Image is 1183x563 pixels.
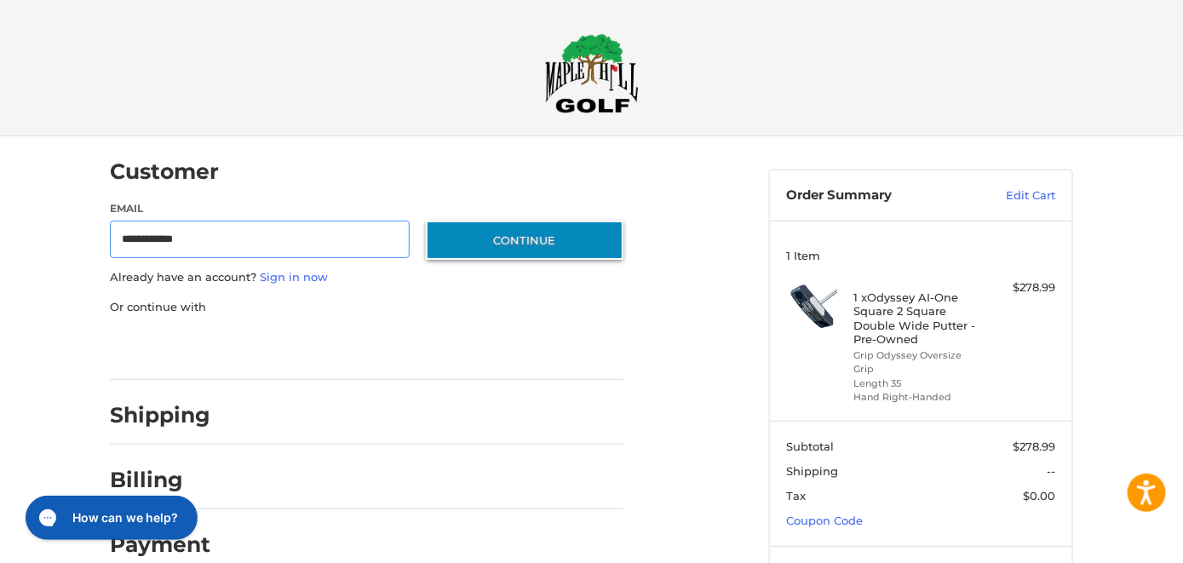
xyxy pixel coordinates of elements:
iframe: Google Customer Reviews [1042,517,1183,563]
h3: 1 Item [787,249,1056,262]
h3: Order Summary [787,187,970,204]
iframe: PayPal-venmo [393,332,521,363]
h2: Billing [110,467,210,493]
span: $0.00 [1024,489,1056,503]
span: Shipping [787,464,839,478]
h2: Customer [110,158,219,185]
iframe: PayPal-paypal [105,332,233,363]
li: Grip Odyssey Oversize Grip [854,348,985,376]
iframe: Gorgias live chat messenger [17,490,203,546]
img: Maple Hill Golf [545,33,639,113]
span: $278.99 [1014,439,1056,453]
p: Or continue with [110,299,623,316]
a: Edit Cart [970,187,1056,204]
div: $278.99 [989,279,1056,296]
h2: Shipping [110,402,210,428]
iframe: PayPal-paylater [249,332,376,363]
button: Continue [426,221,623,260]
h4: 1 x Odyssey AI-One Square 2 Square Double Wide Putter - Pre-Owned [854,290,985,346]
a: Sign in now [260,270,328,284]
li: Hand Right-Handed [854,390,985,405]
a: Coupon Code [787,514,864,527]
span: Subtotal [787,439,835,453]
p: Already have an account? [110,269,623,286]
span: Tax [787,489,807,503]
label: Email [110,201,410,216]
li: Length 35 [854,376,985,391]
span: -- [1048,464,1056,478]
